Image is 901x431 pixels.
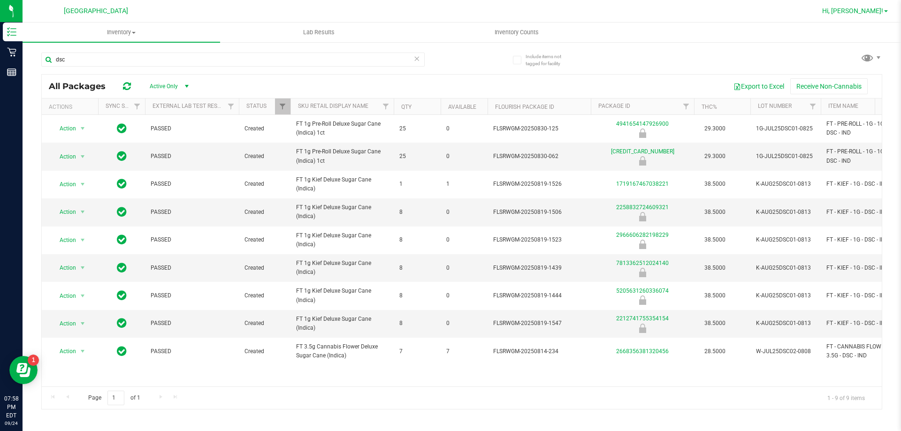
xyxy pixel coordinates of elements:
span: In Sync [117,317,127,330]
span: 1G-JUL25DSC01-0825 [756,152,815,161]
span: Created [244,152,285,161]
span: Created [244,264,285,272]
span: PASSED [151,291,233,300]
span: 0 [446,124,482,133]
span: Action [51,122,76,135]
span: PASSED [151,347,233,356]
a: Filter [805,98,821,114]
span: In Sync [117,345,127,358]
span: 38.5000 [700,289,730,302]
span: 1 [446,180,482,189]
a: Filter [130,98,145,114]
span: FT - KIEF - 1G - DSC - IND [826,235,897,244]
span: 0 [446,208,482,217]
a: Lot Number [758,103,792,109]
span: Hi, [PERSON_NAME]! [822,7,883,15]
span: 38.5000 [700,317,730,330]
span: 29.3000 [700,150,730,163]
span: 0 [446,264,482,272]
span: 8 [399,319,435,328]
a: 5205631260336074 [616,287,669,294]
span: Include items not tagged for facility [526,53,573,67]
span: Page of 1 [80,391,148,405]
a: [CREDIT_CARD_NUMBER] [611,148,674,155]
a: Inventory [23,23,220,42]
span: Created [244,235,285,244]
div: Actions [49,104,94,110]
a: Qty [401,104,412,110]
a: 4941654147926900 [616,121,669,127]
span: K-AUG25DSC01-0813 [756,319,815,328]
span: PASSED [151,152,233,161]
span: 0 [446,291,482,300]
a: 2668356381320456 [616,348,669,355]
iframe: Resource center unread badge [28,355,39,366]
span: FLSRWGM-20250819-1523 [493,235,585,244]
span: Created [244,347,285,356]
span: Clear [413,53,420,65]
span: FT 3.5g Cannabis Flower Deluxe Sugar Cane (Indica) [296,342,388,360]
span: 7 [446,347,482,356]
span: FT - CANNABIS FLOWER - 3.5G - DSC - IND [826,342,897,360]
span: In Sync [117,205,127,219]
span: 28.5000 [700,345,730,358]
a: Sku Retail Display Name [298,103,368,109]
input: 1 [107,391,124,405]
span: In Sync [117,233,127,246]
span: Created [244,208,285,217]
a: Item Name [828,103,858,109]
span: 25 [399,124,435,133]
a: Filter [378,98,394,114]
span: FT - KIEF - 1G - DSC - IND [826,319,897,328]
span: FT 1g Kief Deluxe Sugar Cane (Indica) [296,175,388,193]
a: 2212741755354154 [616,315,669,322]
span: FLSRWGM-20250819-1506 [493,208,585,217]
span: Created [244,124,285,133]
span: FLSRWGM-20250819-1547 [493,319,585,328]
span: 38.5000 [700,233,730,247]
span: W-JUL25DSC02-0808 [756,347,815,356]
span: PASSED [151,180,233,189]
iframe: Resource center [9,356,38,384]
span: select [77,345,89,358]
p: 09/24 [4,420,18,427]
a: Sync Status [106,103,142,109]
span: Created [244,291,285,300]
span: Created [244,319,285,328]
span: select [77,261,89,274]
span: Inventory Counts [482,28,551,37]
span: 8 [399,208,435,217]
span: Action [51,234,76,247]
span: FT - PRE-ROLL - 1G - 1CT - DSC - IND [826,120,897,137]
span: In Sync [117,122,127,135]
span: FT 1g Pre-Roll Deluxe Sugar Cane (Indica) 1ct [296,120,388,137]
span: 1 [399,180,435,189]
span: 29.3000 [700,122,730,136]
a: 7813362512024140 [616,260,669,266]
a: Filter [223,98,239,114]
div: Newly Received [589,240,695,249]
span: PASSED [151,264,233,272]
a: Package ID [598,103,630,109]
span: FT 1g Kief Deluxe Sugar Cane (Indica) [296,315,388,333]
span: K-AUG25DSC01-0813 [756,264,815,272]
div: Newly Received [589,129,695,138]
span: select [77,289,89,302]
span: FLSRWGM-20250830-062 [493,152,585,161]
span: FT - KIEF - 1G - DSC - IND [826,291,897,300]
span: FT 1g Kief Deluxe Sugar Cane (Indica) [296,203,388,221]
div: Newly Received [589,268,695,277]
span: FLSRWGM-20250819-1439 [493,264,585,272]
a: Available [448,104,476,110]
a: THC% [702,104,717,110]
span: select [77,234,89,247]
span: 0 [446,152,482,161]
span: PASSED [151,319,233,328]
span: FT - KIEF - 1G - DSC - IND [826,264,897,272]
span: 38.5000 [700,205,730,219]
span: select [77,317,89,330]
span: In Sync [117,150,127,163]
div: Newly Received [589,156,695,166]
input: Search Package ID, Item Name, SKU, Lot or Part Number... [41,53,425,67]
